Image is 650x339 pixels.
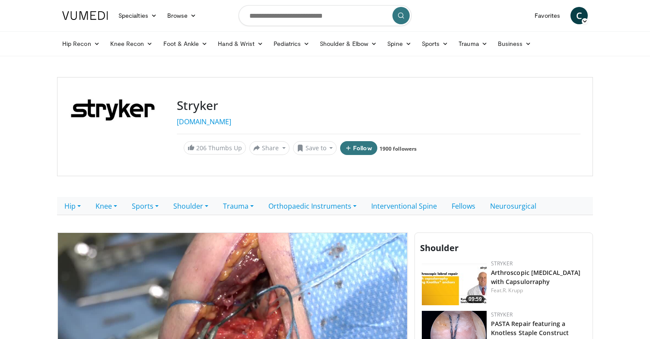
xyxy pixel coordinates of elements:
[293,141,337,155] button: Save to
[113,7,162,24] a: Specialties
[444,197,483,215] a: Fellows
[216,197,261,215] a: Trauma
[315,35,382,52] a: Shoulder & Elbow
[491,287,586,294] div: Feat.
[491,320,569,337] a: PASTA Repair featuring a Knotless Staple Construct
[491,311,513,318] a: Stryker
[177,98,580,113] h3: Stryker
[340,141,377,155] button: Follow
[166,197,216,215] a: Shoulder
[453,35,493,52] a: Trauma
[483,197,544,215] a: Neurosurgical
[570,7,588,24] a: C
[420,242,459,254] span: Shoulder
[261,197,364,215] a: Orthopaedic Instruments
[268,35,315,52] a: Pediatrics
[491,268,581,286] a: Arthroscopic [MEDICAL_DATA] with Capsulorraphy
[124,197,166,215] a: Sports
[249,141,290,155] button: Share
[422,260,487,305] img: c8a3b2cc-5bd4-4878-862c-e86fdf4d853b.150x105_q85_crop-smart_upscale.jpg
[493,35,537,52] a: Business
[382,35,416,52] a: Spine
[196,144,207,152] span: 206
[105,35,158,52] a: Knee Recon
[379,145,417,152] a: 1900 followers
[503,287,523,294] a: R. Krupp
[184,141,246,155] a: 206 Thumbs Up
[62,11,108,20] img: VuMedi Logo
[466,295,484,303] span: 09:59
[364,197,444,215] a: Interventional Spine
[57,197,88,215] a: Hip
[529,7,565,24] a: Favorites
[158,35,213,52] a: Foot & Ankle
[88,197,124,215] a: Knee
[422,260,487,305] a: 09:59
[239,5,411,26] input: Search topics, interventions
[417,35,454,52] a: Sports
[491,260,513,267] a: Stryker
[213,35,268,52] a: Hand & Wrist
[162,7,202,24] a: Browse
[177,117,231,126] a: [DOMAIN_NAME]
[57,35,105,52] a: Hip Recon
